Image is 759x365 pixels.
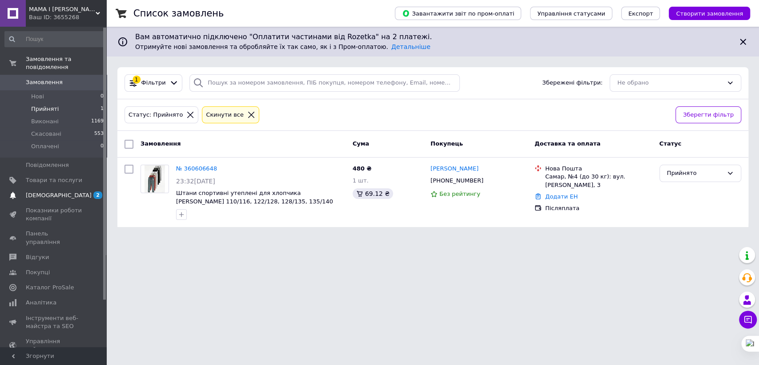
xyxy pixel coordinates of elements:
button: Зберегти фільтр [675,106,741,124]
span: Показники роботи компанії [26,207,82,223]
span: Скасовані [31,130,61,138]
span: 1 [100,105,104,113]
span: Фільтри [141,79,166,87]
span: [DEMOGRAPHIC_DATA] [26,191,92,199]
div: Ваш ID: 3655268 [29,13,107,21]
input: Пошук за номером замовлення, ПІБ покупця, номером телефону, Email, номером накладної [189,74,460,92]
span: Прийняті [31,105,59,113]
div: Нова Пошта [545,165,652,173]
a: № 360606648 [176,165,217,172]
span: Нові [31,93,44,101]
span: Покупці [26,268,50,276]
span: Отримуйте нові замовлення та обробляйте їх так само, як і з Пром-оплатою. [135,43,430,50]
span: Управління статусами [537,10,605,17]
img: Фото товару [145,165,165,193]
span: Оплачені [31,142,59,150]
a: Детальніше [391,43,430,50]
span: Замовлення [141,140,181,147]
span: Без рейтингу [439,191,480,197]
span: Статус [659,140,682,147]
div: Не обрано [617,78,723,88]
span: Виконані [31,118,59,126]
span: Вам автоматично підключено "Оплатити частинами від Rozetka" на 2 платежі. [135,32,731,42]
h1: Список замовлень [133,8,224,19]
span: Покупець [430,140,463,147]
span: 0 [100,93,104,101]
span: Відгуки [26,253,49,261]
span: 23:32[DATE] [176,178,215,185]
span: 0 [100,142,104,150]
span: Cума [353,140,369,147]
a: [PERSON_NAME] [430,165,478,173]
span: 1 шт. [353,177,369,184]
a: Фото товару [141,165,169,193]
button: Завантажити звіт по пром-оплаті [395,7,521,20]
span: Збережені фільтри: [542,79,602,87]
div: Cкинути все [204,110,245,120]
button: Чат з покупцем [739,311,757,328]
div: [PHONE_NUMBER] [429,175,485,187]
div: 1 [133,76,141,84]
div: Прийнято [667,169,723,178]
div: Самар, №4 (до 30 кг): вул. [PERSON_NAME], 3 [545,173,652,189]
input: Пошук [4,31,104,47]
a: Додати ЕН [545,193,578,200]
span: 1169 [91,118,104,126]
div: 69.12 ₴ [353,188,393,199]
span: Доставка та оплата [534,140,600,147]
button: Експорт [621,7,660,20]
div: Статус: Прийнято [127,110,185,120]
button: Створити замовлення [669,7,750,20]
span: МАМА І Я [29,5,96,13]
span: Завантажити звіт по пром-оплаті [402,9,514,17]
span: 480 ₴ [353,165,372,172]
span: Каталог ProSale [26,284,74,292]
span: Замовлення та повідомлення [26,55,107,71]
a: Штани спортивні утеплені для хлопчика [PERSON_NAME] 110/116, 122/128, 128/135, 135/140 [176,190,333,205]
button: Управління статусами [530,7,612,20]
span: Створити замовлення [676,10,743,17]
span: Аналітика [26,299,56,307]
span: 553 [94,130,104,138]
div: Післяплата [545,204,652,212]
span: Панель управління [26,230,82,246]
span: Товари та послуги [26,176,82,184]
span: Замовлення [26,78,63,86]
span: 2 [93,191,102,199]
span: Зберегти фільтр [683,110,734,120]
span: Повідомлення [26,161,69,169]
span: Інструменти веб-майстра та SEO [26,314,82,330]
a: Створити замовлення [660,10,750,16]
span: Експорт [628,10,653,17]
span: Управління сайтом [26,337,82,353]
